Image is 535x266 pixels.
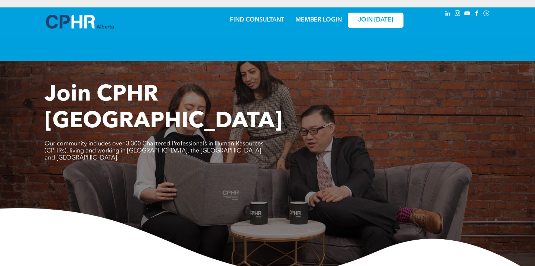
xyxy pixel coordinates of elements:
[230,17,284,23] a: FIND CONSULTANT
[444,9,452,19] a: linkedin
[463,9,471,19] a: youtube
[45,141,263,161] span: Our community includes over 3,300 Chartered Professionals in Human Resources (CPHRs), living and ...
[358,17,393,24] span: JOIN [DATE]
[453,9,461,19] a: instagram
[482,9,490,19] a: Social network
[46,15,114,29] img: A blue and white logo for cp alberta
[295,17,342,23] a: MEMBER LOGIN
[473,9,481,19] a: facebook
[348,13,403,28] a: JOIN [DATE]
[45,84,282,133] span: Join CPHR [GEOGRAPHIC_DATA]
